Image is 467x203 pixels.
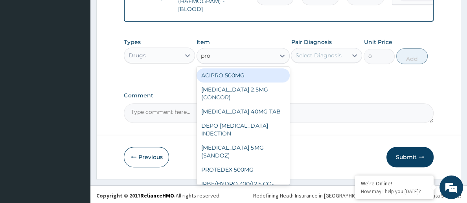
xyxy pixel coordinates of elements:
[124,147,169,167] button: Previous
[197,38,210,46] label: Item
[295,51,341,59] div: Select Diagnosis
[96,192,176,199] strong: Copyright © 2017 .
[124,92,433,99] label: Comment
[4,126,150,154] textarea: Type your message and hit 'Enter'
[396,48,428,64] button: Add
[128,51,145,59] div: Drugs
[41,44,132,54] div: Chat with us now
[291,38,331,46] label: Pair Diagnosis
[361,188,428,195] p: How may I help you today?
[140,192,174,199] a: RelianceHMO
[253,192,461,199] div: Redefining Heath Insurance in [GEOGRAPHIC_DATA] using Telemedicine and Data Science!
[197,119,289,141] div: DEPO [MEDICAL_DATA] INJECTION
[197,141,289,163] div: [MEDICAL_DATA] 5MG (SANDOZ)
[386,147,434,167] button: Submit
[15,39,32,59] img: d_794563401_company_1708531726252_794563401
[197,82,289,104] div: [MEDICAL_DATA] 2.5MG (CONCOR)
[129,4,148,23] div: Minimize live chat window
[364,38,392,46] label: Unit Price
[197,104,289,119] div: [MEDICAL_DATA] 40MG TAB
[361,180,428,187] div: We're Online!
[124,39,140,46] label: Types
[197,163,289,177] div: PROTEDEX 500MG
[46,55,108,134] span: We're online!
[197,68,289,82] div: ACIPRO 500MG
[197,177,289,199] div: IRBE/HYDRO 300/12.5 CO-APROVEL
